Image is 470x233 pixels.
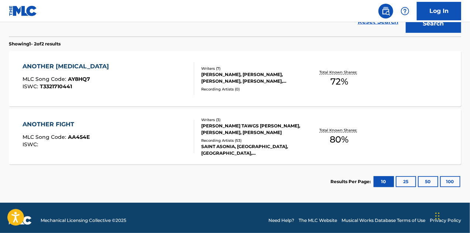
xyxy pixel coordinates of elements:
div: SAINT ASONIA, [GEOGRAPHIC_DATA], [GEOGRAPHIC_DATA], [GEOGRAPHIC_DATA], [GEOGRAPHIC_DATA] [201,143,302,157]
span: 72 % [330,75,348,88]
div: Help [398,4,412,18]
div: Recording Artists ( 0 ) [201,86,302,92]
span: T3321710441 [40,83,72,90]
p: Total Known Shares: [320,69,359,75]
button: 25 [396,176,416,187]
a: Need Help? [268,217,294,224]
span: AA454E [68,134,90,140]
a: Musical Works Database Terms of Use [342,217,425,224]
button: 100 [440,176,460,187]
div: Writers ( 7 ) [201,66,302,71]
span: 80 % [330,133,349,146]
div: ANOTHER FIGHT [23,120,90,129]
button: 50 [418,176,438,187]
span: MLC Song Code : [23,76,68,82]
iframe: Chat Widget [433,198,470,233]
button: Search [406,14,461,33]
div: [PERSON_NAME] TAWGS [PERSON_NAME], [PERSON_NAME], [PERSON_NAME] [201,123,302,136]
img: MLC Logo [9,6,37,16]
a: Log In [417,2,461,20]
img: search [381,7,390,16]
span: ISWC : [23,141,40,148]
p: Showing 1 - 2 of 2 results [9,41,61,47]
div: ANOTHER [MEDICAL_DATA] [23,62,113,71]
span: ISWC : [23,83,40,90]
button: 10 [374,176,394,187]
p: Total Known Shares: [320,127,359,133]
a: The MLC Website [299,217,337,224]
div: Writers ( 3 ) [201,117,302,123]
img: help [401,7,409,16]
p: Results Per Page: [330,178,373,185]
span: MLC Song Code : [23,134,68,140]
span: Mechanical Licensing Collective © 2025 [41,217,126,224]
div: [PERSON_NAME], [PERSON_NAME], [PERSON_NAME], [PERSON_NAME], [PERSON_NAME], [PERSON_NAME], [PERSON... [201,71,302,85]
div: Drag [435,205,440,227]
a: Privacy Policy [430,217,461,224]
a: ANOTHER FIGHTMLC Song Code:AA454EISWC:Writers (3)[PERSON_NAME] TAWGS [PERSON_NAME], [PERSON_NAME]... [9,109,461,164]
a: ANOTHER [MEDICAL_DATA]MLC Song Code:AY8HQ7ISWC:T3321710441Writers (7)[PERSON_NAME], [PERSON_NAME]... [9,51,461,106]
div: Recording Artists ( 53 ) [201,138,302,143]
a: Public Search [378,4,393,18]
span: AY8HQ7 [68,76,90,82]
